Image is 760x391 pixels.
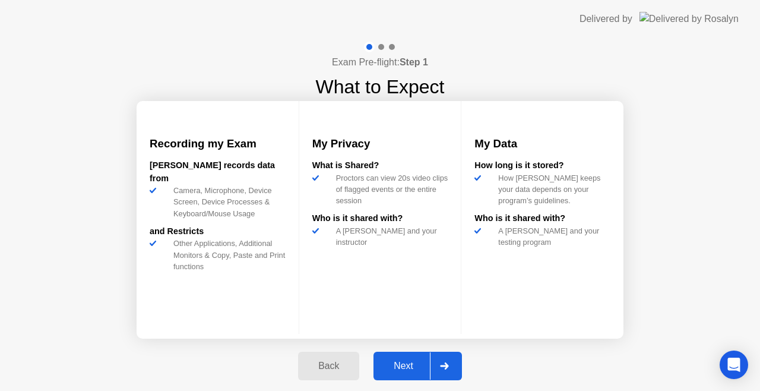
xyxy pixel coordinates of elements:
h1: What to Expect [316,72,445,101]
div: [PERSON_NAME] records data from [150,159,286,185]
div: What is Shared? [312,159,448,172]
div: Next [377,361,430,371]
img: Delivered by Rosalyn [639,12,739,26]
button: Next [373,352,462,380]
div: Back [302,361,356,371]
button: Back [298,352,359,380]
h3: My Privacy [312,135,448,152]
div: A [PERSON_NAME] and your testing program [493,225,610,248]
div: How [PERSON_NAME] keeps your data depends on your program’s guidelines. [493,172,610,207]
div: Who is it shared with? [312,212,448,225]
div: Open Intercom Messenger [720,351,748,379]
b: Step 1 [400,57,428,67]
div: Who is it shared with? [474,212,610,225]
h3: My Data [474,135,610,152]
div: and Restricts [150,225,286,238]
div: How long is it stored? [474,159,610,172]
div: Proctors can view 20s video clips of flagged events or the entire session [331,172,448,207]
h4: Exam Pre-flight: [332,55,428,70]
h3: Recording my Exam [150,135,286,152]
div: A [PERSON_NAME] and your instructor [331,225,448,248]
div: Camera, Microphone, Device Screen, Device Processes & Keyboard/Mouse Usage [169,185,286,219]
div: Other Applications, Additional Monitors & Copy, Paste and Print functions [169,238,286,272]
div: Delivered by [579,12,632,26]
